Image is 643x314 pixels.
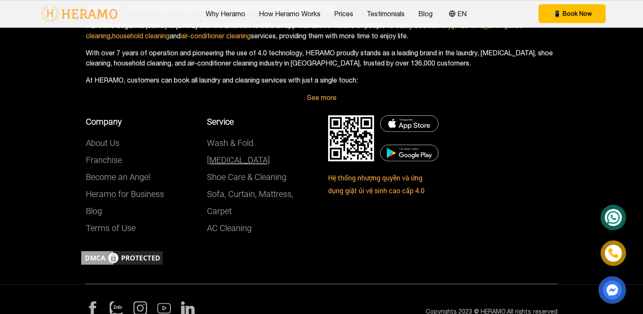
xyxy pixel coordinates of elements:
[86,20,558,41] p: HERAMO began its journey in [DATE] with the ambition to build an app that allows millions of peop...
[367,9,405,19] a: Testimonials
[207,115,315,128] p: Service
[380,115,439,132] img: DMCA.com Protection Status
[86,206,102,216] a: Blog
[86,155,122,165] a: Franchise
[207,223,252,233] a: AC Cleaning
[79,253,164,261] a: DMCA.com Protection Status
[86,189,164,199] a: Heramo for Business
[86,48,558,68] p: With over 7 years of operation and pioneering the use of 4.0 technology, HERAMO proudly stands as...
[259,9,320,19] a: How Heramo Works
[552,9,559,18] span: phone
[86,115,194,128] p: Company
[207,138,253,148] a: Wash & Fold
[602,242,625,265] a: phone-icon
[563,9,592,18] span: Book Now
[328,173,425,195] a: Hệ thống nhượng quyền và ứng dụng giặt ủi vệ sinh cao cấp 4.0
[38,5,120,23] img: logo-with-text.png
[79,249,164,266] img: DMCA.com Protection Status
[538,4,606,23] button: phone Book Now
[86,75,558,85] p: At HERAMO, customers can book all laundry and cleaning services with just a single touch:
[112,32,170,40] a: household cleaning
[334,9,353,19] a: Prices
[446,8,469,19] button: EN
[418,9,433,19] a: Blog
[86,223,136,233] a: Terms of Use
[181,32,251,40] a: air-conditioner cleaning
[207,189,293,216] a: Sofa, Curtain, Mattress, Carpet
[380,145,439,161] img: DMCA.com Protection Status
[206,9,245,19] a: Why Heramo
[307,94,337,101] a: See more
[207,155,270,165] a: [MEDICAL_DATA]
[86,172,150,182] a: Become an Angel
[207,172,286,182] a: Shoe Care & Cleaning
[328,115,374,161] img: DMCA.com Protection Status
[609,248,618,258] img: phone-icon
[86,138,119,148] a: About Us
